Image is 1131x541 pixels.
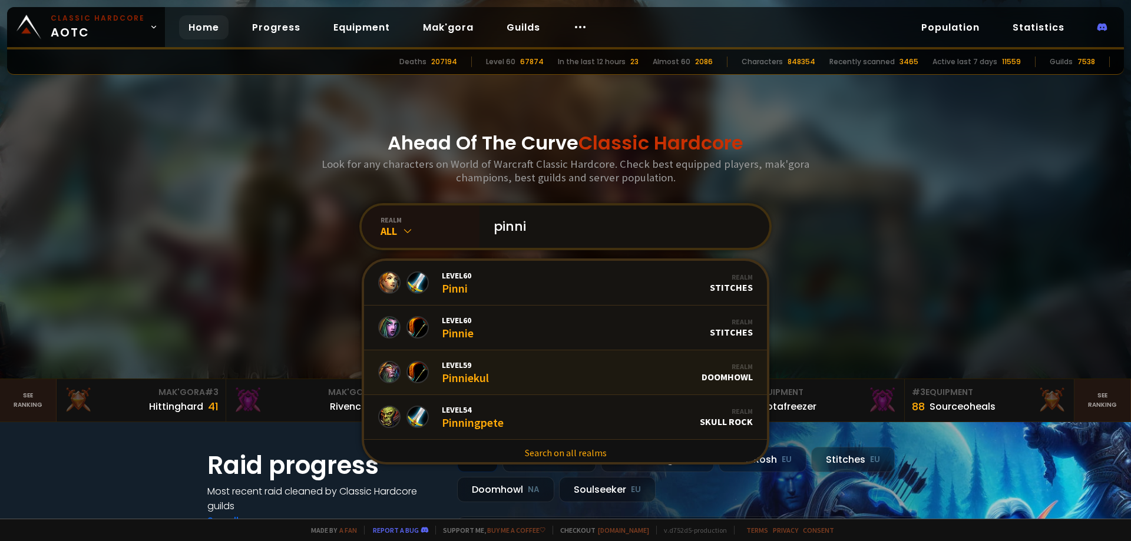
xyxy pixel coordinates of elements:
[442,360,489,370] span: Level 59
[486,57,515,67] div: Level 60
[364,350,767,395] a: Level59PinniekulRealmDoomhowl
[364,440,767,466] a: Search on all realms
[435,526,545,535] span: Support me,
[381,224,479,238] div: All
[742,386,897,399] div: Equipment
[442,404,504,430] div: Pinningpete
[414,15,483,39] a: Mak'gora
[746,526,768,535] a: Terms
[388,129,743,157] h1: Ahead Of The Curve
[208,399,219,414] div: 41
[442,270,471,296] div: Pinni
[760,399,816,414] div: Notafreezer
[559,477,656,502] div: Soulseeker
[442,404,504,415] span: Level 54
[735,379,905,421] a: #2Equipment88Notafreezer
[520,57,544,67] div: 67874
[631,484,641,496] small: EU
[226,379,396,421] a: Mak'Gora#2Rivench100
[205,386,219,398] span: # 3
[57,379,226,421] a: Mak'Gora#3Hittinghard41
[700,407,753,416] div: Realm
[710,273,753,281] div: Realm
[381,215,479,224] div: realm
[702,362,753,383] div: Doomhowl
[528,484,540,496] small: NA
[339,526,357,535] a: a fan
[1050,57,1073,67] div: Guilds
[803,526,834,535] a: Consent
[630,57,639,67] div: 23
[710,317,753,338] div: Stitches
[442,270,471,281] span: Level 60
[149,399,203,414] div: Hittinghard
[899,57,918,67] div: 3465
[487,526,545,535] a: Buy me a coffee
[487,205,755,248] input: Search a character...
[719,447,806,472] div: Nek'Rosh
[399,57,426,67] div: Deaths
[64,386,219,399] div: Mak'Gora
[656,526,727,535] span: v. d752d5 - production
[695,57,713,67] div: 2086
[364,261,767,306] a: Level60PinniRealmStitches
[179,15,229,39] a: Home
[304,526,357,535] span: Made by
[442,315,474,340] div: Pinnie
[207,484,443,513] h4: Most recent raid cleaned by Classic Hardcore guilds
[811,447,895,472] div: Stitches
[330,399,367,414] div: Rivench
[912,386,925,398] span: # 3
[870,454,880,466] small: EU
[788,57,815,67] div: 848354
[442,315,474,326] span: Level 60
[233,386,388,399] div: Mak'Gora
[243,15,310,39] a: Progress
[912,15,989,39] a: Population
[457,477,554,502] div: Doomhowl
[932,57,997,67] div: Active last 7 days
[700,407,753,427] div: Skull Rock
[598,526,649,535] a: [DOMAIN_NAME]
[829,57,895,67] div: Recently scanned
[317,157,814,184] h3: Look for any characters on World of Warcraft Classic Hardcore. Check best equipped players, mak'g...
[710,273,753,293] div: Stitches
[51,13,145,41] span: AOTC
[702,362,753,371] div: Realm
[782,454,792,466] small: EU
[364,395,767,440] a: Level54PinningpeteRealmSkull Rock
[905,379,1074,421] a: #3Equipment88Sourceoheals
[912,399,925,414] div: 88
[553,526,649,535] span: Checkout
[773,526,798,535] a: Privacy
[51,13,145,24] small: Classic Hardcore
[364,306,767,350] a: Level60PinnieRealmStitches
[373,526,419,535] a: Report a bug
[442,360,489,385] div: Pinniekul
[1002,57,1021,67] div: 11559
[7,7,165,47] a: Classic HardcoreAOTC
[912,386,1067,399] div: Equipment
[742,57,783,67] div: Characters
[653,57,690,67] div: Almost 60
[497,15,550,39] a: Guilds
[207,514,284,527] a: See all progress
[1077,57,1095,67] div: 7538
[710,317,753,326] div: Realm
[431,57,457,67] div: 207194
[930,399,996,414] div: Sourceoheals
[1074,379,1131,421] a: Seeranking
[1003,15,1074,39] a: Statistics
[207,447,443,484] h1: Raid progress
[558,57,626,67] div: In the last 12 hours
[578,130,743,156] span: Classic Hardcore
[324,15,399,39] a: Equipment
